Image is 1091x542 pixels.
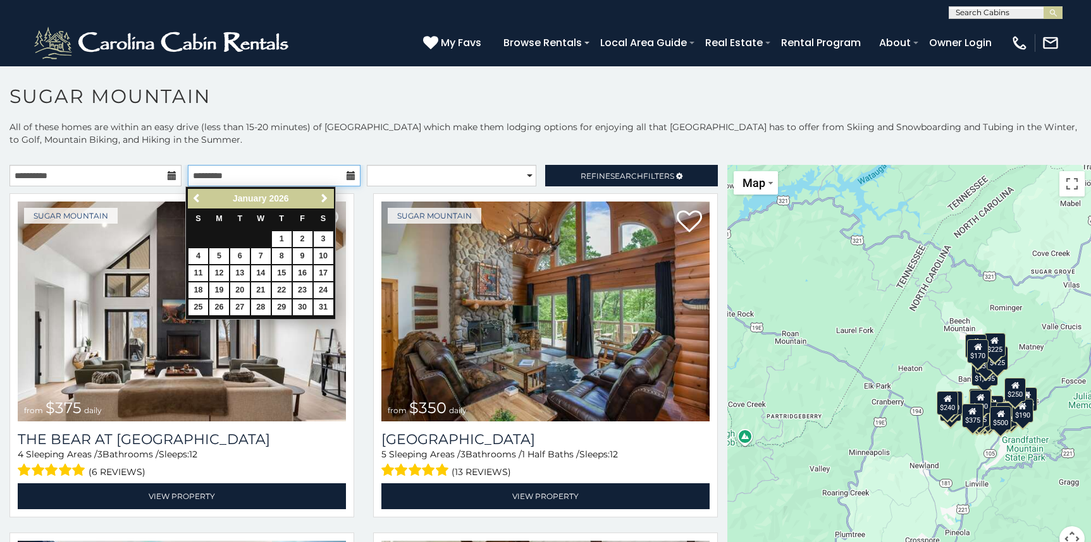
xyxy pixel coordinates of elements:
div: Sleeping Areas / Bathrooms / Sleeps: [381,448,710,480]
span: 12 [189,449,197,460]
a: 14 [251,265,271,281]
div: $170 [968,339,989,363]
a: 31 [314,299,333,315]
div: $155 [1016,387,1038,411]
div: Sleeping Areas / Bathrooms / Sleeps: [18,448,346,480]
a: 3 [314,231,333,247]
div: $190 [1012,399,1033,423]
span: (13 reviews) [452,464,511,480]
a: About [873,32,917,54]
a: Next [316,191,332,207]
a: View Property [18,483,346,509]
span: Refine Filters [581,171,674,181]
a: 23 [293,282,312,298]
button: Toggle fullscreen view [1059,171,1085,196]
span: 12 [610,449,618,460]
div: $240 [937,391,959,415]
a: 11 [188,265,208,281]
span: Search [610,171,643,181]
a: 1 [272,231,292,247]
span: daily [84,406,102,415]
span: 3 [97,449,102,460]
a: 22 [272,282,292,298]
a: 20 [230,282,250,298]
a: 9 [293,248,312,264]
a: 10 [314,248,333,264]
span: daily [449,406,467,415]
a: 28 [251,299,271,315]
span: $375 [46,399,82,417]
a: 17 [314,265,333,281]
span: from [388,406,407,415]
div: $195 [997,402,1018,426]
img: Grouse Moor Lodge [381,202,710,421]
span: 2026 [269,193,289,203]
a: The Bear At Sugar Mountain from $375 daily [18,202,346,421]
span: Next [319,193,330,203]
span: January [233,193,267,203]
div: $225 [984,333,1006,357]
img: The Bear At Sugar Mountain [18,202,346,421]
a: 12 [209,265,229,281]
div: $300 [970,390,992,414]
span: 5 [381,449,386,460]
a: 16 [293,265,312,281]
span: Friday [300,214,305,223]
a: Local Area Guide [594,32,693,54]
a: RefineSearchFilters [545,165,717,186]
img: White-1-2.png [32,24,294,62]
a: 19 [209,282,229,298]
span: (6 reviews) [89,464,145,480]
div: $200 [983,395,1004,419]
a: 26 [209,299,229,315]
a: 8 [272,248,292,264]
a: 25 [188,299,208,315]
span: from [24,406,43,415]
div: $190 [970,388,991,413]
button: Change map style [734,171,778,195]
span: Monday [216,214,223,223]
span: Map [743,176,765,190]
a: 13 [230,265,250,281]
a: Previous [189,191,205,207]
a: Real Estate [699,32,769,54]
span: $350 [409,399,447,417]
a: View Property [381,483,710,509]
div: $1,095 [972,362,999,386]
span: Previous [192,193,202,203]
a: 18 [188,282,208,298]
div: $240 [965,334,987,358]
div: $375 [962,404,983,428]
a: 15 [272,265,292,281]
a: Sugar Mountain [388,208,481,224]
a: The Bear At [GEOGRAPHIC_DATA] [18,431,346,448]
span: Sunday [195,214,200,223]
a: 24 [314,282,333,298]
a: Rental Program [775,32,867,54]
span: 3 [460,449,465,460]
div: $250 [1005,378,1026,402]
a: 30 [293,299,312,315]
a: 29 [272,299,292,315]
a: 7 [251,248,271,264]
a: Add to favorites [677,209,702,236]
a: My Favs [423,35,484,51]
h3: The Bear At Sugar Mountain [18,431,346,448]
a: [GEOGRAPHIC_DATA] [381,431,710,448]
a: 6 [230,248,250,264]
span: Wednesday [257,214,264,223]
img: phone-regular-white.png [1011,34,1028,52]
a: Browse Rentals [497,32,588,54]
span: Saturday [321,214,326,223]
span: 1 Half Baths / [522,449,579,460]
a: Sugar Mountain [24,208,118,224]
a: Owner Login [923,32,998,54]
span: 4 [18,449,23,460]
a: 5 [209,248,229,264]
h3: Grouse Moor Lodge [381,431,710,448]
a: 27 [230,299,250,315]
a: 2 [293,231,312,247]
div: $500 [990,406,1012,430]
div: $125 [987,346,1009,370]
span: My Favs [441,35,481,51]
